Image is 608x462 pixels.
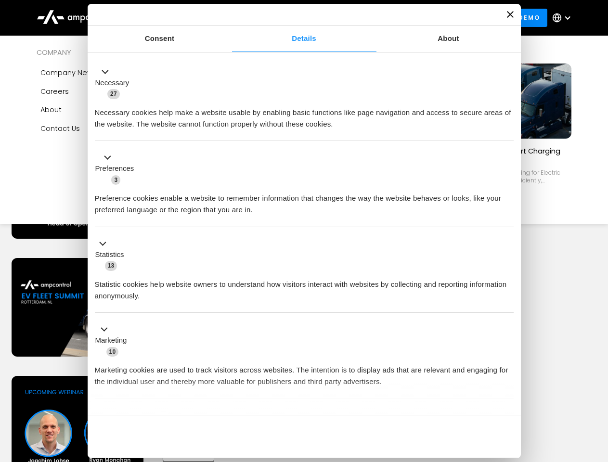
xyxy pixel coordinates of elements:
label: Statistics [95,249,124,260]
button: Close banner [507,11,514,18]
div: COMPANY [37,47,156,58]
button: Necessary (27) [95,66,135,100]
div: Marketing cookies are used to track visitors across websites. The intention is to display ads tha... [95,357,514,387]
div: Statistic cookies help website owners to understand how visitors interact with websites by collec... [95,271,514,302]
div: About [40,104,62,115]
div: Contact Us [40,123,80,134]
span: 27 [107,89,120,99]
div: Company news [40,67,97,78]
a: Consent [88,26,232,52]
button: Marketing (10) [95,324,133,358]
span: 3 [111,175,120,185]
a: Details [232,26,376,52]
span: 10 [106,347,119,357]
a: About [37,101,156,119]
a: Careers [37,82,156,101]
label: Marketing [95,335,127,346]
button: Okay [375,423,513,450]
span: 2 [159,411,168,421]
label: Necessary [95,77,129,89]
span: 13 [105,261,117,270]
a: Contact Us [37,119,156,138]
div: Necessary cookies help make a website usable by enabling basic functions like page navigation and... [95,100,514,130]
button: Preferences (3) [95,152,140,186]
button: Statistics (13) [95,238,130,271]
div: Preference cookies enable a website to remember information that changes the way the website beha... [95,185,514,216]
a: About [376,26,521,52]
a: Company news [37,64,156,82]
div: Careers [40,86,69,97]
label: Preferences [95,163,134,174]
button: Unclassified (2) [95,410,174,422]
